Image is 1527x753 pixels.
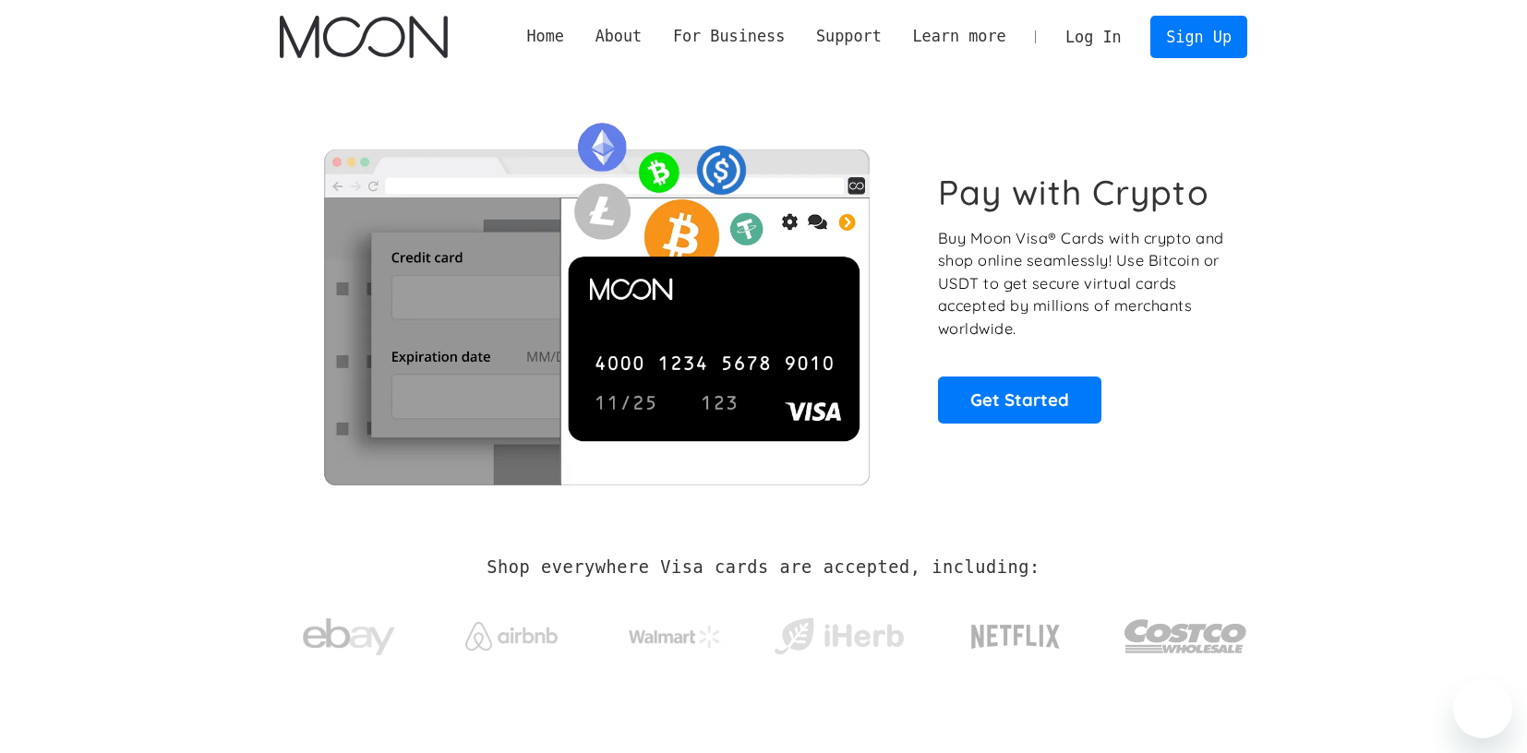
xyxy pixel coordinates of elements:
[770,594,908,670] a: iHerb
[933,595,1099,669] a: Netflix
[280,110,912,484] img: Moon Cards let you spend your crypto anywhere Visa is accepted.
[280,16,447,58] a: home
[629,626,721,648] img: Walmart
[595,25,643,48] div: About
[912,25,1005,48] div: Learn more
[280,590,417,675] a: ebay
[487,557,1040,578] h2: Shop everywhere Visa cards are accepted, including:
[657,25,800,48] div: For Business
[816,25,882,48] div: Support
[607,607,744,657] a: Walmart
[938,172,1209,213] h1: Pay with Crypto
[1453,679,1512,738] iframe: Button to launch messaging window
[770,613,908,661] img: iHerb
[673,25,785,48] div: For Business
[511,25,580,48] a: Home
[897,25,1022,48] div: Learn more
[280,16,447,58] img: Moon Logo
[969,614,1062,660] img: Netflix
[303,608,395,666] img: ebay
[443,604,581,660] a: Airbnb
[938,227,1227,341] p: Buy Moon Visa® Cards with crypto and shop online seamlessly! Use Bitcoin or USDT to get secure vi...
[1050,17,1136,57] a: Log In
[1124,602,1247,671] img: Costco
[1124,583,1247,680] a: Costco
[465,622,558,651] img: Airbnb
[1150,16,1246,57] a: Sign Up
[580,25,657,48] div: About
[938,376,1101,423] a: Get Started
[800,25,896,48] div: Support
